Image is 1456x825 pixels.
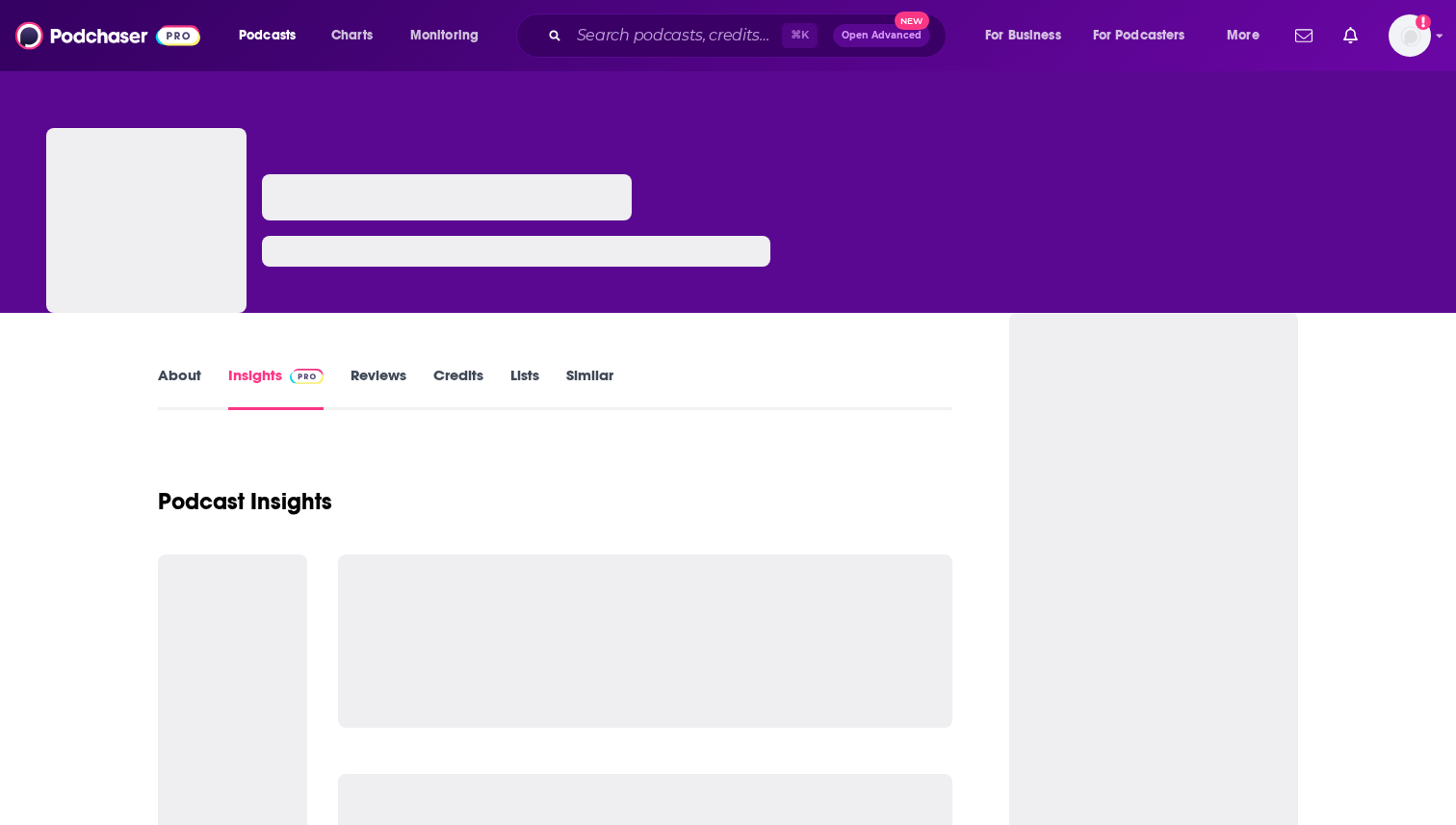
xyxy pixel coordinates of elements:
span: Podcasts [239,22,296,49]
img: User Profile [1389,14,1431,57]
a: InsightsPodchaser Pro [228,366,324,410]
span: Charts [331,22,373,49]
img: Podchaser Pro [290,369,324,384]
a: Similar [566,366,613,410]
a: Lists [510,366,539,410]
h1: Podcast Insights [158,487,332,516]
img: Podchaser - Follow, Share and Rate Podcasts [15,17,200,54]
button: open menu [397,20,504,51]
button: Open AdvancedNew [833,24,930,47]
button: open menu [1080,20,1213,51]
button: Show profile menu [1389,14,1431,57]
a: About [158,366,201,410]
button: open menu [225,20,321,51]
button: open menu [972,20,1085,51]
span: For Podcasters [1093,22,1185,49]
span: Logged in as alignPR [1389,14,1431,57]
span: ⌘ K [782,23,818,48]
span: Monitoring [410,22,479,49]
span: More [1227,22,1260,49]
a: Charts [319,20,384,51]
a: Show notifications dropdown [1287,19,1320,52]
a: Show notifications dropdown [1336,19,1365,52]
span: Open Advanced [842,31,922,40]
a: Reviews [351,366,406,410]
div: Search podcasts, credits, & more... [534,13,965,58]
input: Search podcasts, credits, & more... [569,20,782,51]
svg: Add a profile image [1416,14,1431,30]
span: New [895,12,929,30]
a: Credits [433,366,483,410]
span: For Business [985,22,1061,49]
button: open menu [1213,20,1284,51]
